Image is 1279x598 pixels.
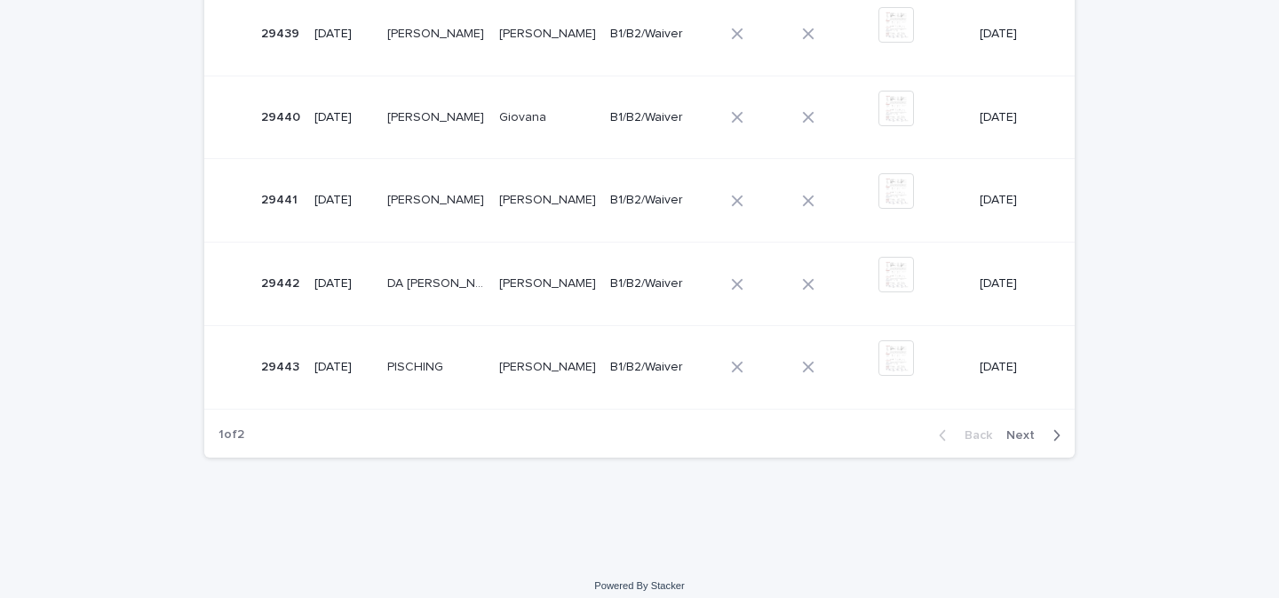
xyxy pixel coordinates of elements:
p: B1/B2/Waiver [610,276,709,291]
tr: 2944329443 [DATE]PISCHINGPISCHING [PERSON_NAME][PERSON_NAME] B1/B2/Waiver[DATE] [204,325,1075,409]
p: 29441 [261,189,301,208]
tr: 2944129441 [DATE][PERSON_NAME][PERSON_NAME] [PERSON_NAME][PERSON_NAME] B1/B2/Waiver[DATE] [204,159,1075,243]
p: B1/B2/Waiver [610,193,709,208]
p: DA CRUZ HEDLUND [387,273,489,291]
p: 29439 [261,23,303,42]
p: [DATE] [980,110,1046,125]
p: 29440 [261,107,304,125]
p: ESPINDOLA FRACARO [387,23,488,42]
p: [PERSON_NAME] [499,356,600,375]
p: [DATE] [980,27,1046,42]
tr: 2944029440 [DATE][PERSON_NAME][PERSON_NAME] GiovanaGiovana B1/B2/Waiver[DATE] [204,76,1075,159]
p: [PERSON_NAME] [499,273,600,291]
p: [DATE] [314,110,373,125]
p: [DATE] [980,276,1046,291]
button: Back [925,427,999,443]
p: B1/B2/Waiver [610,360,709,375]
p: B1/B2/Waiver [610,110,709,125]
p: [DATE] [314,193,373,208]
a: Powered By Stacker [594,580,684,591]
p: PISCHING [387,356,447,375]
p: [DATE] [314,360,373,375]
span: Back [954,429,992,442]
p: 29443 [261,356,303,375]
p: [DATE] [314,27,373,42]
p: [DATE] [980,193,1046,208]
p: [PERSON_NAME] [499,189,600,208]
p: [DATE] [980,360,1046,375]
p: DE PAULI BITENCORTE [387,189,488,208]
p: 29442 [261,273,303,291]
p: B1/B2/Waiver [610,27,709,42]
p: [DATE] [314,276,373,291]
p: [PERSON_NAME] [499,23,600,42]
p: Giovana [499,107,550,125]
button: Next [999,427,1075,443]
span: Next [1006,429,1045,442]
tr: 2944229442 [DATE]DA [PERSON_NAME]DA [PERSON_NAME] [PERSON_NAME][PERSON_NAME] B1/B2/Waiver[DATE] [204,243,1075,326]
p: 1 of 2 [204,413,258,457]
p: DE PAULI BITENCORTE [387,107,488,125]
